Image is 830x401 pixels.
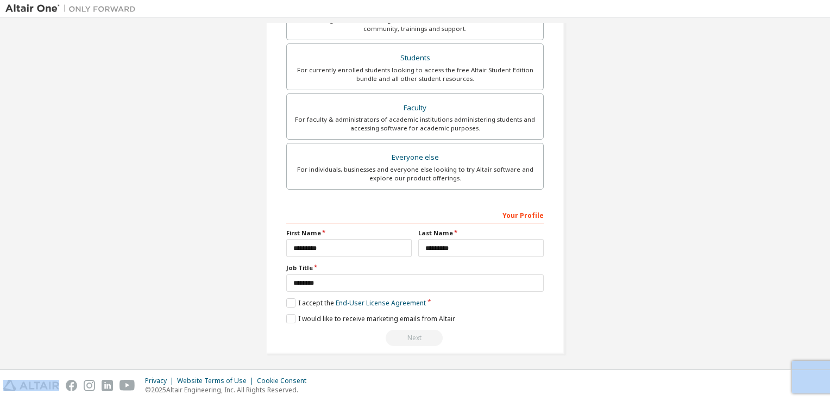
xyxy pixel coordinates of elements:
[145,385,313,394] p: © 2025 Altair Engineering, Inc. All Rights Reserved.
[286,264,544,272] label: Job Title
[257,377,313,385] div: Cookie Consent
[293,101,537,116] div: Faculty
[84,380,95,391] img: instagram.svg
[418,229,544,237] label: Last Name
[145,377,177,385] div: Privacy
[286,314,455,323] label: I would like to receive marketing emails from Altair
[66,380,77,391] img: facebook.svg
[286,298,426,308] label: I accept the
[293,165,537,183] div: For individuals, businesses and everyone else looking to try Altair software and explore our prod...
[336,298,426,308] a: End-User License Agreement
[102,380,113,391] img: linkedin.svg
[286,206,544,223] div: Your Profile
[120,380,135,391] img: youtube.svg
[286,330,544,346] div: Select your account type to continue
[177,377,257,385] div: Website Terms of Use
[3,380,59,391] img: altair_logo.svg
[293,16,537,33] div: For existing customers looking to access software downloads, HPC resources, community, trainings ...
[293,115,537,133] div: For faculty & administrators of academic institutions administering students and accessing softwa...
[293,150,537,165] div: Everyone else
[293,66,537,83] div: For currently enrolled students looking to access the free Altair Student Edition bundle and all ...
[293,51,537,66] div: Students
[286,229,412,237] label: First Name
[5,3,141,14] img: Altair One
